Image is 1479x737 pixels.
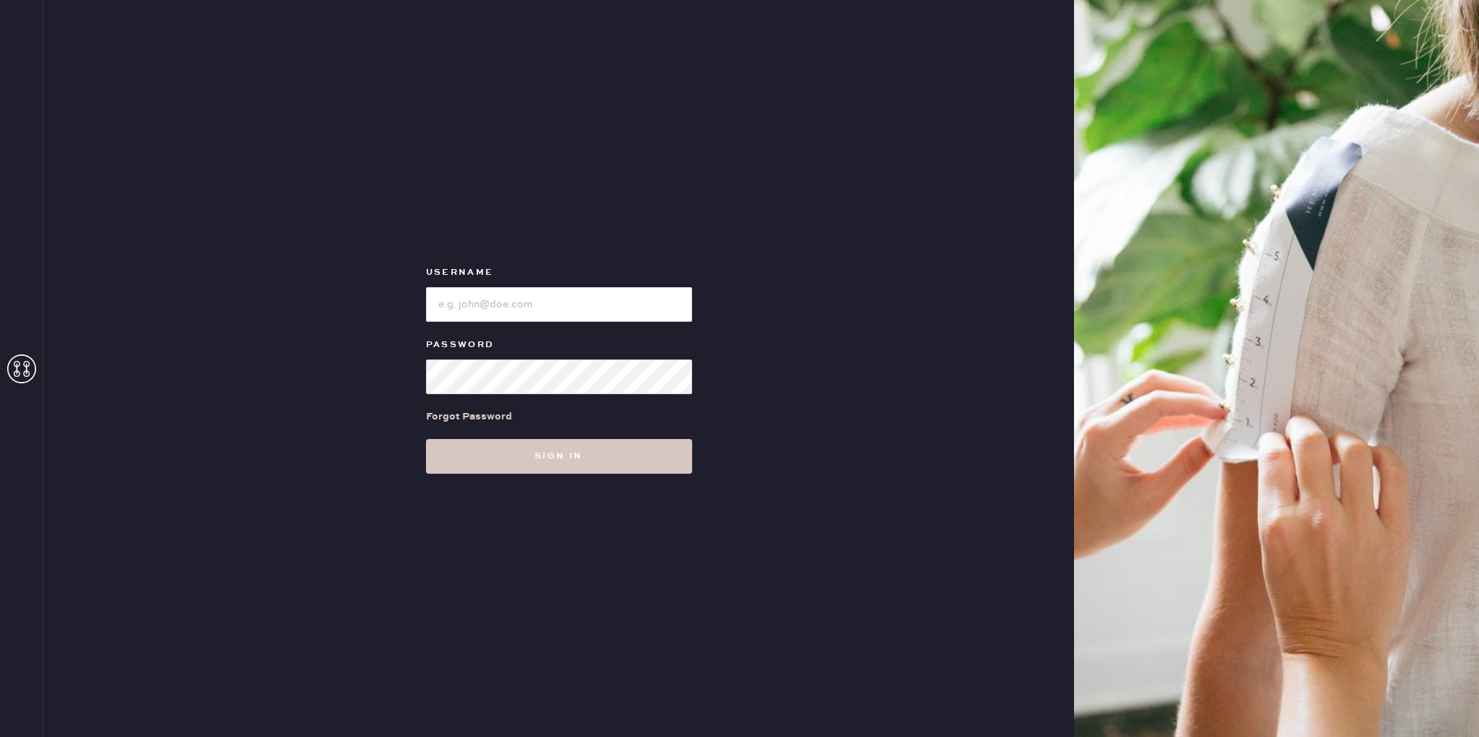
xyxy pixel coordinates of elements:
[426,336,692,354] label: Password
[426,439,692,474] button: Sign in
[426,409,512,425] div: Forgot Password
[426,394,512,439] a: Forgot Password
[426,264,692,281] label: Username
[426,287,692,322] input: e.g. john@doe.com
